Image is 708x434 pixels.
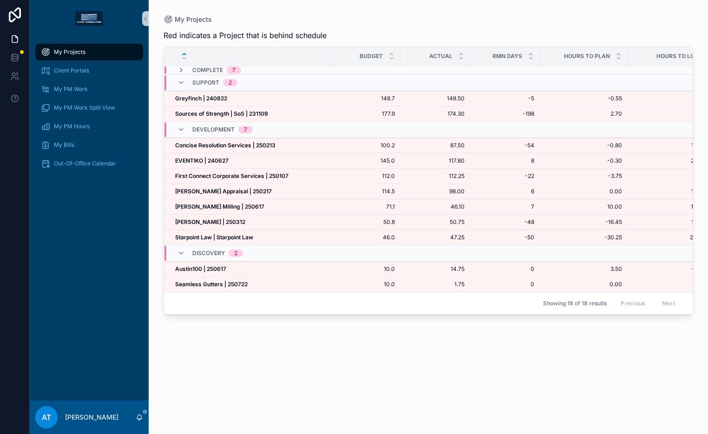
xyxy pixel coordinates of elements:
span: 112.25 [406,172,465,180]
strong: [PERSON_NAME] | 250312 [175,218,245,225]
a: -198 [476,110,534,118]
span: 174.30 [406,110,465,118]
a: Seamless Gutters | 250722 [175,281,325,288]
span: 10.0 [336,281,395,288]
a: [PERSON_NAME] | 250312 [175,218,325,226]
strong: Austin100 | 250617 [175,265,226,272]
span: 0.90 [628,110,705,118]
a: [PERSON_NAME] Appraisal | 250217 [175,188,325,195]
span: 0 [476,281,534,288]
a: -5 [476,95,534,102]
a: 50.8 [336,218,395,226]
div: 7 [232,66,236,74]
span: -22 [476,172,534,180]
a: -0.30 [545,157,622,164]
a: -8.25 [628,265,705,273]
a: -54 [476,142,534,149]
span: 27.50 [628,157,705,164]
a: -30.25 [545,234,622,241]
a: 145.0 [336,157,395,164]
a: -0.80 [545,142,622,149]
a: 10.0 [336,265,395,273]
a: 117.80 [406,157,465,164]
a: 46.0 [336,234,395,241]
span: 1.75 [406,281,465,288]
div: 2 [234,250,237,257]
a: -3.75 [545,172,622,180]
span: Discovery [192,250,225,257]
span: RMN Days [492,53,522,60]
a: 0.00 [545,281,622,288]
a: 47.25 [406,234,465,241]
span: Support [192,79,219,86]
span: 112.0 [336,172,395,180]
a: My Bills [35,137,143,153]
span: My Projects [175,15,212,24]
span: My PM Work Split View [54,104,115,112]
a: 177.9 [336,110,395,118]
span: 50.75 [406,218,465,226]
div: 7 [244,126,247,133]
a: -16.45 [545,218,622,226]
a: 14.75 [406,265,465,273]
span: Client Portals [54,67,89,74]
strong: First Connect Corporate Services | 250107 [175,172,288,179]
span: Budget [360,53,383,60]
span: 10.00 [545,203,622,210]
span: 0.00 [545,188,622,195]
span: Showing 18 of 18 results [543,300,607,307]
a: Sources of Strength | SoS | 231109 [175,110,325,118]
strong: Greyfinch | 240822 [175,95,227,102]
a: 3.50 [628,172,705,180]
img: App logo [75,11,103,26]
a: 0.75 [628,95,705,102]
a: First Connect Corporate Services | 250107 [175,172,325,180]
span: 3.50 [545,265,622,273]
a: Out-Of-Office Calendar [35,155,143,172]
a: My Projects [35,44,143,60]
a: 13.50 [628,142,705,149]
span: 8 [476,157,534,164]
a: -0.55 [545,95,622,102]
span: Hours to Plan [564,53,610,60]
a: EVENTIKO | 240627 [175,157,325,164]
span: Hours to Log [656,53,699,60]
strong: [PERSON_NAME] Milling | 250617 [175,203,264,210]
a: Austin100 | 250617 [175,265,325,273]
span: Actual [429,53,452,60]
a: My PM Hours [35,118,143,135]
span: 0 [476,265,534,273]
span: Development [192,126,235,133]
a: 87.50 [406,142,465,149]
span: AT [42,412,51,423]
a: 46.10 [406,203,465,210]
a: 148.50 [406,95,465,102]
a: 100.2 [336,142,395,149]
a: 71.1 [336,203,395,210]
a: 16.50 [628,188,705,195]
strong: Seamless Gutters | 250722 [175,281,248,288]
span: 114.5 [336,188,395,195]
a: 15.00 [628,203,705,210]
a: -48 [476,218,534,226]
